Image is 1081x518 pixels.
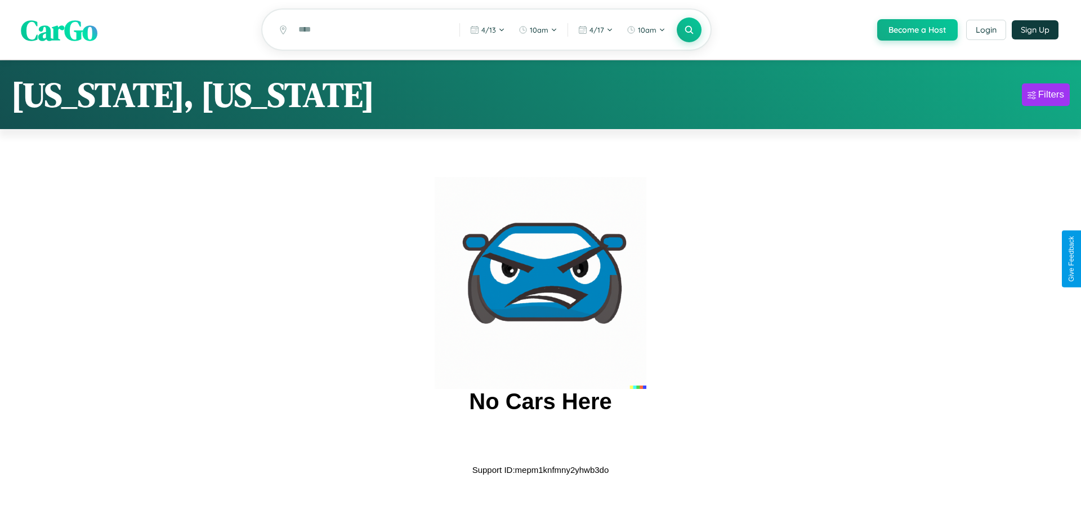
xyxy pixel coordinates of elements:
span: 10am [530,25,548,34]
h2: No Cars Here [469,389,611,414]
span: 4 / 17 [589,25,604,34]
img: car [435,177,646,389]
div: Give Feedback [1067,236,1075,282]
button: Become a Host [877,19,958,41]
button: Sign Up [1012,20,1058,39]
div: Filters [1038,89,1064,100]
button: 4/13 [464,21,511,39]
h1: [US_STATE], [US_STATE] [11,72,374,118]
span: 10am [638,25,656,34]
span: 4 / 13 [481,25,496,34]
button: 4/17 [573,21,619,39]
button: 10am [621,21,671,39]
button: Filters [1022,83,1070,106]
span: CarGo [21,10,97,49]
button: 10am [513,21,563,39]
button: Login [966,20,1006,40]
p: Support ID: mepm1knfmny2yhwb3do [472,462,609,477]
